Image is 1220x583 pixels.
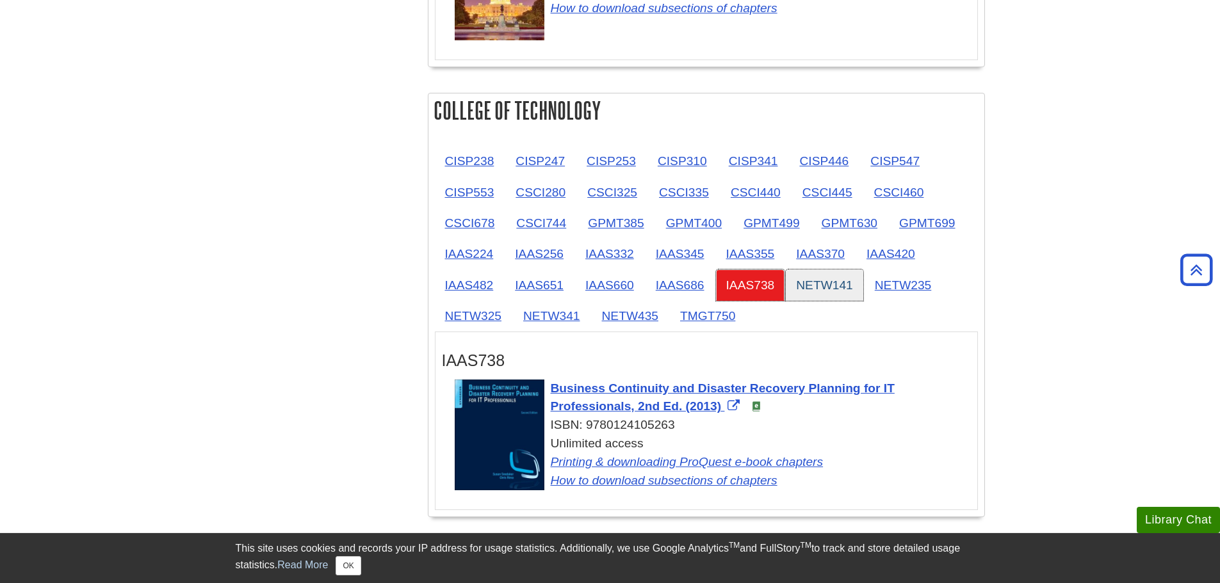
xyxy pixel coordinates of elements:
[786,238,855,269] a: IAAS370
[435,238,504,269] a: IAAS224
[733,207,809,239] a: GPMT499
[455,416,971,435] div: ISBN: 9780124105263
[551,1,777,15] a: Link opens in new window
[646,269,715,301] a: IAAS686
[505,238,574,269] a: IAAS256
[551,381,895,413] a: Link opens in new window
[455,379,544,490] img: Cover Art
[336,556,361,575] button: Close
[551,381,895,413] span: Business Continuity and Disaster Recovery Planning for IT Professionals, 2nd Ed. (2013)
[811,207,888,239] a: GPMT630
[505,145,575,177] a: CISP247
[649,177,719,208] a: CSCI335
[1137,507,1220,533] button: Library Chat
[442,351,971,370] h3: IAAS738
[592,300,669,331] a: NETW435
[646,238,715,269] a: IAAS345
[435,177,505,208] a: CISP553
[455,435,971,490] div: Unlimited access
[716,238,785,269] a: IAAS355
[729,541,740,550] sup: TM
[670,300,745,331] a: TMGT750
[801,541,811,550] sup: TM
[656,207,732,239] a: GPMT400
[860,145,930,177] a: CISP547
[277,559,328,570] a: Read More
[428,93,984,127] h2: College of Technology
[865,269,942,301] a: NETW235
[889,207,965,239] a: GPMT699
[435,145,505,177] a: CISP238
[647,145,717,177] a: CISP310
[578,207,654,239] a: GPMT385
[435,269,504,301] a: IAAS482
[505,177,576,208] a: CSCI280
[575,269,644,301] a: IAAS660
[506,207,576,239] a: CSCI744
[864,177,934,208] a: CSCI460
[720,177,791,208] a: CSCI440
[551,455,824,468] a: Link opens in new window
[792,177,863,208] a: CSCI445
[551,474,777,487] a: Link opens in new window
[577,177,647,208] a: CSCI325
[435,300,512,331] a: NETW325
[575,238,644,269] a: IAAS332
[716,269,785,301] a: IAAS738
[751,401,761,411] img: e-Book
[513,300,590,331] a: NETW341
[576,145,646,177] a: CISP253
[789,145,859,177] a: CISP446
[856,238,925,269] a: IAAS420
[1176,261,1217,278] a: Back to Top
[505,269,574,301] a: IAAS651
[786,269,863,301] a: NETW141
[435,207,505,239] a: CSCI678
[719,145,788,177] a: CISP341
[236,541,985,575] div: This site uses cookies and records your IP address for usage statistics. Additionally, we use Goo...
